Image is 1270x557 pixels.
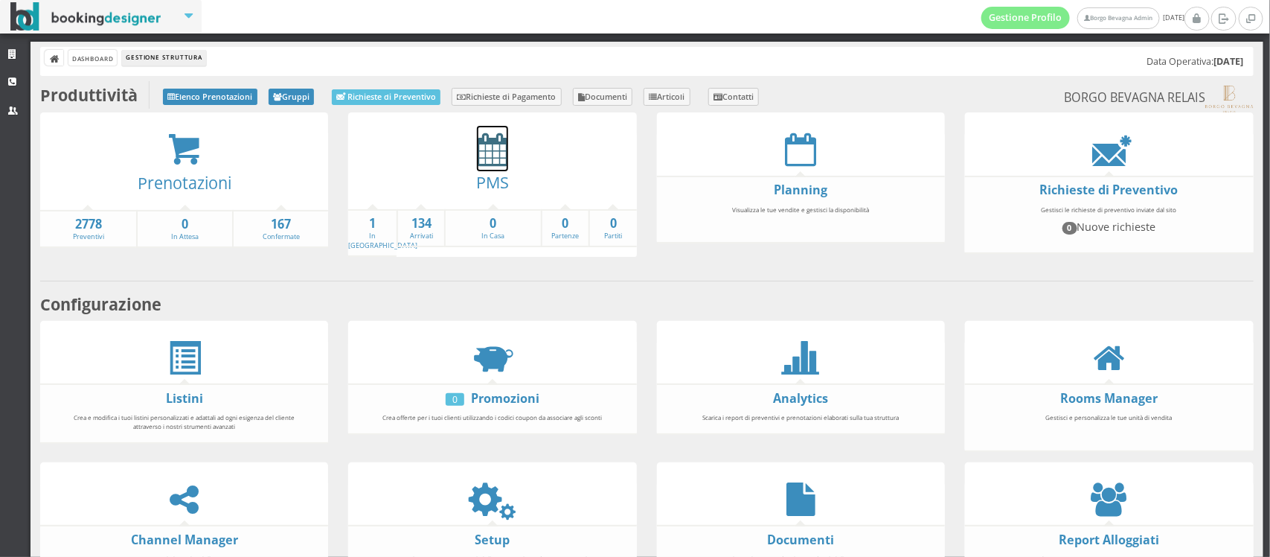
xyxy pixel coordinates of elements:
[138,172,231,194] a: Prenotazioni
[680,407,921,429] div: Scarica i report di preventivi e prenotazioni elaborati sulla tua struttura
[1040,182,1178,198] a: Richieste di Preventivo
[995,220,1223,234] h4: Nuove richieste
[122,50,205,66] li: Gestione Struttura
[981,7,1184,29] span: [DATE]
[1060,390,1158,407] a: Rooms Manager
[138,216,232,233] strong: 0
[981,7,1071,29] a: Gestione Profilo
[138,216,232,242] a: 0In Attesa
[1062,222,1077,234] span: 0
[680,199,921,238] div: Visualizza le tue vendite e gestisci la disponibilità
[446,215,540,241] a: 0In Casa
[398,215,445,232] strong: 134
[1059,532,1159,548] a: Report Alloggiati
[471,390,539,407] a: Promozioni
[590,215,637,232] strong: 0
[234,216,328,242] a: 167Confermate
[989,199,1230,248] div: Gestisci le richieste di preventivo inviate dal sito
[773,390,828,407] a: Analytics
[1213,55,1243,68] b: [DATE]
[40,84,138,106] b: Produttività
[10,2,161,31] img: BookingDesigner.com
[708,88,760,106] a: Contatti
[372,407,613,429] div: Crea offerte per i tuoi clienti utilizzando i codici coupon da associare agli sconti
[573,88,633,106] a: Documenti
[64,407,305,437] div: Crea e modifica i tuoi listini personalizzati e adattali ad ogni esigenza del cliente attraverso ...
[68,50,117,66] a: Dashboard
[166,390,203,407] a: Listini
[1205,86,1253,112] img: 51bacd86f2fc11ed906d06074585c59a.png
[163,89,257,105] a: Elenco Prenotazioni
[767,532,834,548] a: Documenti
[542,215,589,232] strong: 0
[348,215,417,250] a: 1In [GEOGRAPHIC_DATA]
[446,393,464,406] div: 0
[131,532,238,548] a: Channel Manager
[452,88,562,106] a: Richieste di Pagamento
[398,215,445,241] a: 134Arrivati
[989,407,1230,446] div: Gestisci e personalizza le tue unità di vendita
[1064,86,1253,112] small: BORGO BEVAGNA RELAIS
[1146,56,1243,67] h5: Data Operativa:
[40,216,136,233] strong: 2778
[644,88,690,106] a: Articoli
[446,215,540,232] strong: 0
[40,293,161,315] b: Configurazione
[269,89,315,105] a: Gruppi
[348,215,397,232] strong: 1
[234,216,328,233] strong: 167
[475,532,510,548] a: Setup
[590,215,637,241] a: 0Partiti
[774,182,827,198] a: Planning
[476,171,509,193] a: PMS
[40,216,136,242] a: 2778Preventivi
[332,89,440,105] a: Richieste di Preventivo
[542,215,589,241] a: 0Partenze
[1077,7,1159,29] a: Borgo Bevagna Admin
